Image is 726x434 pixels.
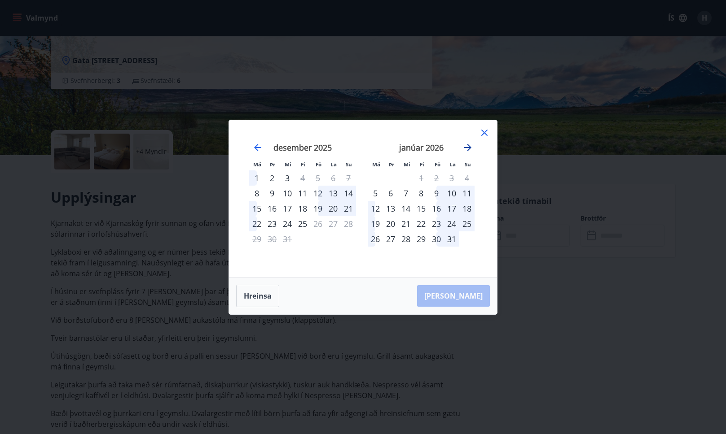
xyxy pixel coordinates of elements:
small: Þr [389,161,394,168]
td: Choose föstudagur, 23. janúar 2026 as your check-in date. It’s available. [429,216,444,231]
div: Aðeins innritun í boði [249,186,264,201]
div: 8 [414,186,429,201]
div: 9 [264,186,280,201]
small: Fi [301,161,305,168]
td: Not available. sunnudagur, 28. desember 2025 [341,216,356,231]
td: Choose laugardagur, 31. janúar 2026 as your check-in date. It’s available. [444,231,459,247]
td: Choose sunnudagur, 25. janúar 2026 as your check-in date. It’s available. [459,216,475,231]
div: 7 [398,186,414,201]
td: Choose föstudagur, 19. desember 2025 as your check-in date. It’s available. [310,201,326,216]
td: Choose föstudagur, 30. janúar 2026 as your check-in date. It’s available. [429,231,444,247]
div: 27 [383,231,398,247]
td: Not available. þriðjudagur, 30. desember 2025 [264,231,280,247]
div: 26 [368,231,383,247]
td: Not available. fimmtudagur, 1. janúar 2026 [414,170,429,186]
div: 18 [295,201,310,216]
td: Choose föstudagur, 16. janúar 2026 as your check-in date. It’s available. [429,201,444,216]
div: 25 [459,216,475,231]
div: 22 [414,216,429,231]
div: 14 [398,201,414,216]
td: Choose föstudagur, 12. desember 2025 as your check-in date. It’s available. [310,186,326,201]
td: Choose laugardagur, 24. janúar 2026 as your check-in date. It’s available. [444,216,459,231]
td: Not available. sunnudagur, 7. desember 2025 [341,170,356,186]
td: Not available. miðvikudagur, 31. desember 2025 [280,231,295,247]
small: La [330,161,337,168]
div: 11 [295,186,310,201]
div: 28 [398,231,414,247]
td: Choose miðvikudagur, 24. desember 2025 as your check-in date. It’s available. [280,216,295,231]
div: 20 [383,216,398,231]
td: Choose miðvikudagur, 17. desember 2025 as your check-in date. It’s available. [280,201,295,216]
td: Choose sunnudagur, 14. desember 2025 as your check-in date. It’s available. [341,186,356,201]
td: Choose þriðjudagur, 23. desember 2025 as your check-in date. It’s available. [264,216,280,231]
div: 23 [264,216,280,231]
td: Not available. mánudagur, 29. desember 2025 [249,231,264,247]
div: 19 [368,216,383,231]
div: 14 [341,186,356,201]
small: Má [253,161,261,168]
div: 23 [429,216,444,231]
div: 11 [459,186,475,201]
div: 15 [414,201,429,216]
div: 17 [444,201,459,216]
td: Choose þriðjudagur, 9. desember 2025 as your check-in date. It’s available. [264,186,280,201]
td: Not available. sunnudagur, 4. janúar 2026 [459,170,475,186]
div: Aðeins útritun í boði [310,216,326,231]
td: Choose sunnudagur, 18. janúar 2026 as your check-in date. It’s available. [459,201,475,216]
div: 16 [429,201,444,216]
div: 3 [280,170,295,186]
td: Not available. föstudagur, 2. janúar 2026 [429,170,444,186]
td: Choose þriðjudagur, 20. janúar 2026 as your check-in date. It’s available. [383,216,398,231]
div: Calendar [240,131,486,266]
td: Not available. laugardagur, 3. janúar 2026 [444,170,459,186]
small: Su [346,161,352,168]
small: Fö [435,161,440,168]
div: 2 [264,170,280,186]
div: Move forward to switch to the next month. [462,142,473,153]
div: Aðeins innritun í boði [368,186,383,201]
strong: janúar 2026 [399,142,444,153]
td: Choose mánudagur, 19. janúar 2026 as your check-in date. It’s available. [368,216,383,231]
div: 16 [264,201,280,216]
td: Not available. laugardagur, 6. desember 2025 [326,170,341,186]
div: 25 [295,216,310,231]
td: Choose miðvikudagur, 21. janúar 2026 as your check-in date. It’s available. [398,216,414,231]
td: Choose þriðjudagur, 2. desember 2025 as your check-in date. It’s available. [264,170,280,186]
td: Not available. föstudagur, 5. desember 2025 [310,170,326,186]
td: Choose mánudagur, 26. janúar 2026 as your check-in date. It’s available. [368,231,383,247]
td: Not available. fimmtudagur, 4. desember 2025 [295,170,310,186]
td: Choose mánudagur, 15. desember 2025 as your check-in date. It’s available. [249,201,264,216]
div: 24 [280,216,295,231]
td: Choose fimmtudagur, 29. janúar 2026 as your check-in date. It’s available. [414,231,429,247]
small: Fi [420,161,424,168]
div: 29 [414,231,429,247]
td: Not available. föstudagur, 26. desember 2025 [310,216,326,231]
td: Choose þriðjudagur, 13. janúar 2026 as your check-in date. It’s available. [383,201,398,216]
td: Choose fimmtudagur, 15. janúar 2026 as your check-in date. It’s available. [414,201,429,216]
td: Choose laugardagur, 20. desember 2025 as your check-in date. It’s available. [326,201,341,216]
td: Choose mánudagur, 8. desember 2025 as your check-in date. It’s available. [249,186,264,201]
td: Choose þriðjudagur, 27. janúar 2026 as your check-in date. It’s available. [383,231,398,247]
td: Choose miðvikudagur, 7. janúar 2026 as your check-in date. It’s available. [398,186,414,201]
td: Choose föstudagur, 9. janúar 2026 as your check-in date. It’s available. [429,186,444,201]
small: Mi [404,161,410,168]
td: Choose sunnudagur, 21. desember 2025 as your check-in date. It’s available. [341,201,356,216]
small: Fö [316,161,321,168]
div: 6 [383,186,398,201]
td: Not available. laugardagur, 27. desember 2025 [326,216,341,231]
div: 10 [280,186,295,201]
td: Choose fimmtudagur, 25. desember 2025 as your check-in date. It’s available. [295,216,310,231]
td: Choose mánudagur, 22. desember 2025 as your check-in date. It’s available. [249,216,264,231]
div: 17 [280,201,295,216]
td: Choose fimmtudagur, 11. desember 2025 as your check-in date. It’s available. [295,186,310,201]
td: Choose laugardagur, 10. janúar 2026 as your check-in date. It’s available. [444,186,459,201]
td: Choose mánudagur, 12. janúar 2026 as your check-in date. It’s available. [368,201,383,216]
div: 31 [444,231,459,247]
div: 13 [326,186,341,201]
div: 1 [249,170,264,186]
td: Choose þriðjudagur, 16. desember 2025 as your check-in date. It’s available. [264,201,280,216]
div: Move backward to switch to the previous month. [252,142,263,153]
div: 12 [310,186,326,201]
div: 18 [459,201,475,216]
td: Choose þriðjudagur, 6. janúar 2026 as your check-in date. It’s available. [383,186,398,201]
